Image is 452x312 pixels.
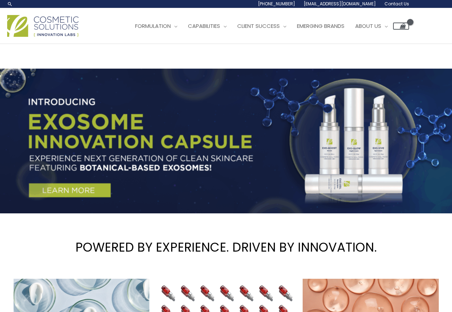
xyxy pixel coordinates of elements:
img: Cosmetic Solutions Logo [7,15,79,37]
span: Contact Us [384,1,409,7]
span: Client Success [237,22,280,30]
span: [EMAIL_ADDRESS][DOMAIN_NAME] [304,1,376,7]
span: Formulation [135,22,171,30]
span: About Us [355,22,381,30]
span: Capabilities [188,22,220,30]
a: Capabilities [183,15,232,37]
span: [PHONE_NUMBER] [258,1,295,7]
a: View Shopping Cart, empty [393,23,409,30]
a: Search icon link [7,1,13,7]
a: Client Success [232,15,292,37]
a: About Us [350,15,393,37]
a: Formulation [130,15,183,37]
a: Emerging Brands [292,15,350,37]
span: Emerging Brands [297,22,344,30]
nav: Site Navigation [124,15,409,37]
